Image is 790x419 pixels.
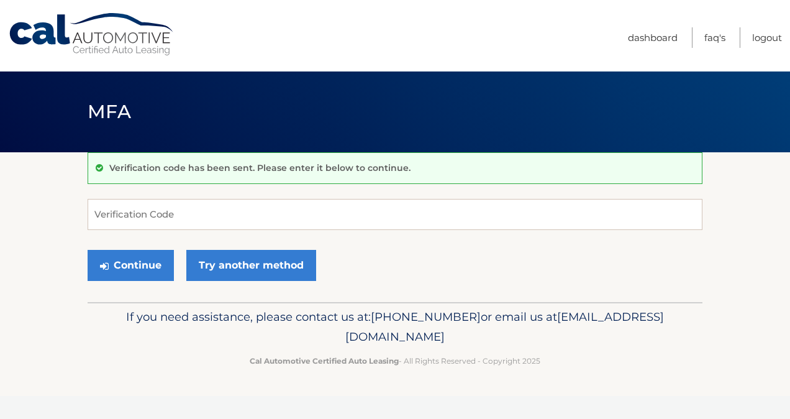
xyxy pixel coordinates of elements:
[345,310,664,344] span: [EMAIL_ADDRESS][DOMAIN_NAME]
[96,354,694,367] p: - All Rights Reserved - Copyright 2025
[186,250,316,281] a: Try another method
[88,100,131,123] span: MFA
[250,356,399,366] strong: Cal Automotive Certified Auto Leasing
[8,12,176,57] a: Cal Automotive
[88,199,702,230] input: Verification Code
[704,27,725,48] a: FAQ's
[752,27,782,48] a: Logout
[96,307,694,347] p: If you need assistance, please contact us at: or email us at
[371,310,481,324] span: [PHONE_NUMBER]
[109,162,411,173] p: Verification code has been sent. Please enter it below to continue.
[88,250,174,281] button: Continue
[628,27,678,48] a: Dashboard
